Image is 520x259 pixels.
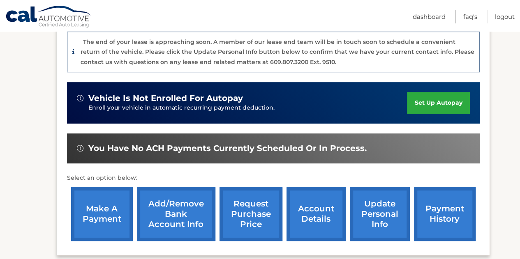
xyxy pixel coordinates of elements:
[414,187,476,241] a: payment history
[88,93,243,103] span: vehicle is not enrolled for autopay
[71,187,133,241] a: make a payment
[81,38,474,66] p: The end of your lease is approaching soon. A member of our lease end team will be in touch soon t...
[67,173,480,183] p: Select an option below:
[88,143,367,154] span: You have no ACH payments currently scheduled or in process.
[413,10,446,23] a: Dashboard
[287,187,346,241] a: account details
[220,187,282,241] a: request purchase price
[463,10,477,23] a: FAQ's
[137,187,215,241] a: Add/Remove bank account info
[495,10,515,23] a: Logout
[407,92,469,114] a: set up autopay
[5,5,92,29] a: Cal Automotive
[77,95,83,101] img: alert-white.svg
[88,103,407,112] p: Enroll your vehicle in automatic recurring payment deduction.
[77,145,83,151] img: alert-white.svg
[350,187,410,241] a: update personal info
